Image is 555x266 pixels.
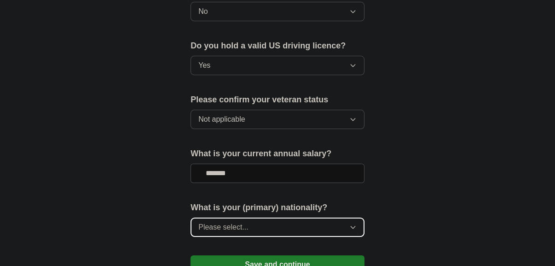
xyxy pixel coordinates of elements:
[191,218,364,237] button: Please select...
[198,114,245,125] span: Not applicable
[198,6,208,17] span: No
[191,148,364,160] label: What is your current annual salary?
[191,110,364,129] button: Not applicable
[191,40,364,52] label: Do you hold a valid US driving licence?
[191,201,364,214] label: What is your (primary) nationality?
[198,60,210,71] span: Yes
[198,222,249,233] span: Please select...
[191,2,364,21] button: No
[191,56,364,75] button: Yes
[191,94,364,106] label: Please confirm your veteran status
